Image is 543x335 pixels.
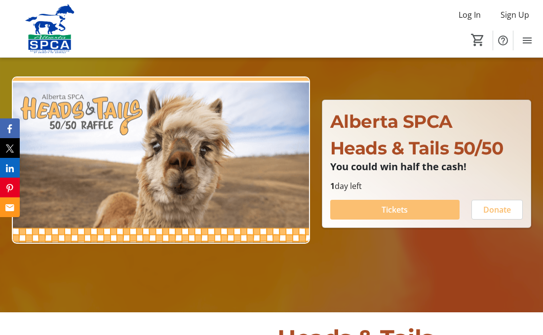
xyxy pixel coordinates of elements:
[6,4,94,53] img: Alberta SPCA's Logo
[330,180,523,192] p: day left
[469,31,487,49] button: Cart
[483,204,511,216] span: Donate
[330,181,335,191] span: 1
[517,31,537,50] button: Menu
[382,204,408,216] span: Tickets
[12,76,310,244] img: Campaign CTA Media Photo
[471,200,523,220] button: Donate
[451,7,489,23] button: Log In
[330,200,460,220] button: Tickets
[330,137,504,159] span: Heads & Tails 50/50
[330,111,453,132] span: Alberta SPCA
[330,161,523,172] p: You could win half the cash!
[459,9,481,21] span: Log In
[493,31,513,50] button: Help
[501,9,529,21] span: Sign Up
[493,7,537,23] button: Sign Up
